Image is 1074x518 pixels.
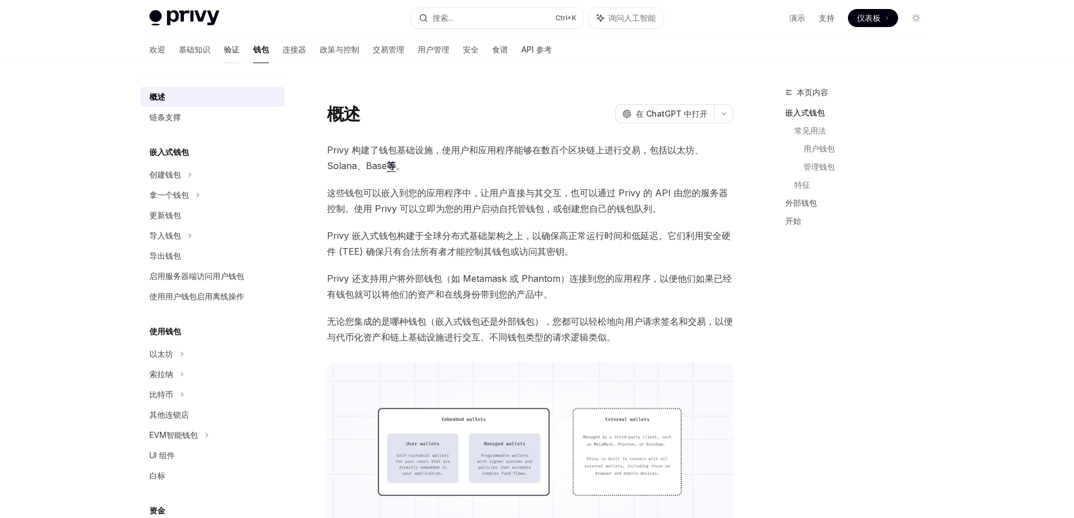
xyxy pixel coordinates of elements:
font: 钱包 [253,45,269,54]
a: 政策与控制 [320,36,359,63]
font: 询问人工智能 [608,13,656,23]
font: 更新钱包 [149,210,181,220]
font: 用户管理 [418,45,449,54]
a: 导出钱包 [140,246,285,266]
a: 链条支撑 [140,107,285,127]
font: 索拉纳 [149,369,173,379]
font: 管理钱包 [803,162,835,171]
a: 基础知识 [179,36,210,63]
font: 比特币 [149,389,173,399]
a: 特征 [794,176,934,194]
a: 交易管理 [373,36,404,63]
a: 更新钱包 [140,205,285,225]
a: 食谱 [492,36,508,63]
font: 开始 [785,216,801,225]
font: Privy 构建了钱包基础设施，使用户和应用程序能够在数百个区块链上进行交易，包括以太坊、Solana、Base [327,144,704,171]
font: 用户钱包 [803,144,835,153]
a: 演示 [789,12,805,24]
a: 嵌入式钱包 [785,104,934,122]
button: 切换暗模式 [907,9,925,27]
button: 询问人工智能 [589,8,664,28]
font: 这些钱包可以嵌入到您的应用程序中，让用户直接与其交互，也可以通过 Privy 的 API 由您的服务器控制。使用 Privy 可以立即为您的用户启动自托管钱包，或创建您自己的钱包队列。 [327,187,728,214]
font: 概述 [149,92,165,101]
a: 常见用法 [794,122,934,140]
font: 外部钱包 [785,198,817,207]
a: 仪表板 [848,9,898,27]
a: 用户钱包 [803,140,934,158]
font: 政策与控制 [320,45,359,54]
font: 概述 [327,104,360,124]
font: 验证 [224,45,240,54]
font: +K [567,14,577,22]
font: 使用用户钱包启用离线操作 [149,291,244,301]
font: 本页内容 [797,87,828,97]
font: 导入钱包 [149,231,181,240]
a: 钱包 [253,36,269,63]
font: 交易管理 [373,45,404,54]
a: 概述 [140,87,285,107]
font: 常见用法 [794,126,826,135]
font: 安全 [463,45,479,54]
font: 连接器 [282,45,306,54]
font: 无论您集成的是哪种钱包（嵌入式钱包还是外部钱包），您都可以轻松地向用户请求签名和交易，以便与代币化资产和链上基础设施进行交互。不同钱包类型的请求逻辑类似。 [327,316,733,343]
font: 欢迎 [149,45,165,54]
font: 在 ChatGPT 中打开 [636,109,708,118]
font: 白标 [149,471,165,480]
font: EVM智能钱包 [149,430,198,440]
font: Privy 嵌入式钱包构建于全球分布式基础架构之上，以确保高正常运行时间和低延迟。它们利用安全硬件 (TEE) 确保只有合法所有者才能控制其钱包或访问其密钥。 [327,230,731,257]
a: 等 [387,160,396,172]
font: 食谱 [492,45,508,54]
font: 仪表板 [857,13,881,23]
font: 基础知识 [179,45,210,54]
a: 用户管理 [418,36,449,63]
a: 欢迎 [149,36,165,63]
a: 开始 [785,212,934,230]
font: 拿一个钱包 [149,190,189,200]
a: UI 组件 [140,445,285,466]
a: 支持 [819,12,834,24]
a: 使用用户钱包启用离线操作 [140,286,285,307]
font: 嵌入式钱包 [785,108,825,117]
a: 启用服务器端访问用户钱包 [140,266,285,286]
font: UI 组件 [149,450,175,460]
font: 等 [387,160,396,171]
font: 创建钱包 [149,170,181,179]
font: 嵌入式钱包 [149,147,189,157]
a: API 参考 [521,36,552,63]
font: 导出钱包 [149,251,181,260]
a: 安全 [463,36,479,63]
font: 演示 [789,13,805,23]
font: 其他连锁店 [149,410,189,419]
font: 启用服务器端访问用户钱包 [149,271,244,281]
a: 其他连锁店 [140,405,285,425]
font: 支持 [819,13,834,23]
font: 搜索... [432,13,453,23]
button: 在 ChatGPT 中打开 [615,104,714,123]
font: 。 [396,160,405,171]
font: Privy 还支持用户将外部钱包（如 Metamask 或 Phantom）连接到您的应用程序，以便他们如果已经有钱包就可以将他们的资产和在线身份带到您的产品中。 [327,273,732,300]
font: API 参考 [521,45,552,54]
font: 以太坊 [149,349,173,358]
img: 灯光标志 [149,10,219,26]
a: 管理钱包 [803,158,934,176]
font: 链条支撑 [149,112,181,122]
button: 搜索...Ctrl+K [411,8,584,28]
font: 资金 [149,506,165,515]
font: 特征 [794,180,810,189]
a: 白标 [140,466,285,486]
font: Ctrl [555,14,567,22]
a: 外部钱包 [785,194,934,212]
a: 连接器 [282,36,306,63]
a: 验证 [224,36,240,63]
font: 使用钱包 [149,326,181,336]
